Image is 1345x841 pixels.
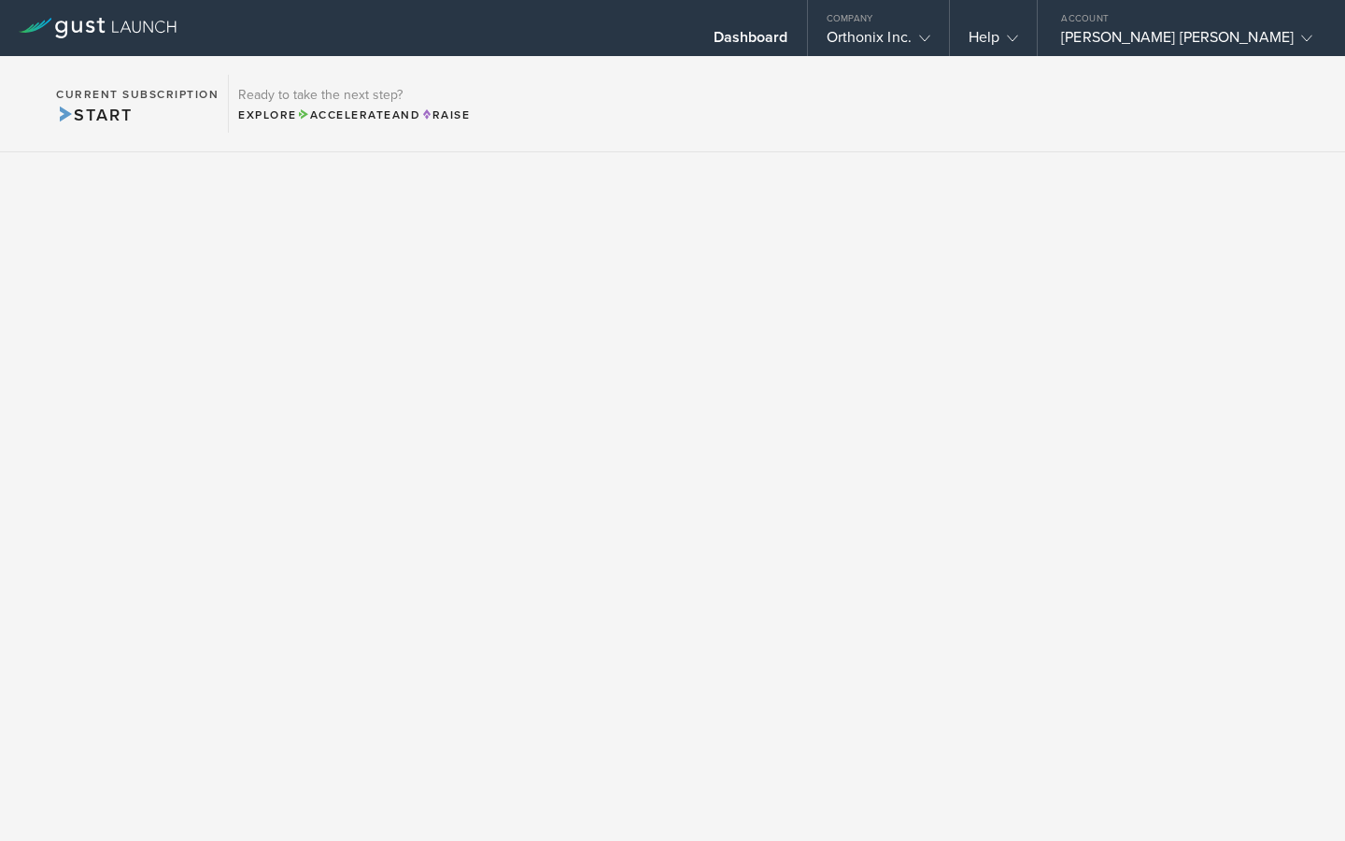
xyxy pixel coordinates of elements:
iframe: Chat Widget [1252,751,1345,841]
div: Orthonix Inc. [827,28,930,56]
div: Help [969,28,1018,56]
div: Dashboard [714,28,788,56]
div: [PERSON_NAME] [PERSON_NAME] [1061,28,1312,56]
